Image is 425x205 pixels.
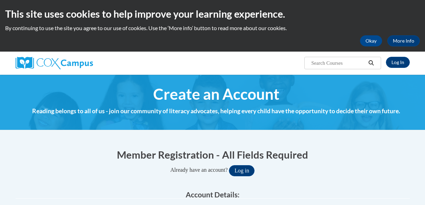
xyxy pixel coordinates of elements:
span: Create an Account [153,85,279,103]
h2: This site uses cookies to help improve your learning experience. [5,7,420,21]
button: Log in [229,165,255,176]
input: Search Courses [311,59,366,67]
img: Cox Campus [16,57,93,69]
h4: Reading belongs to all of us - join our community of literacy advocates, helping every child have... [19,107,413,116]
a: Log In [386,57,410,68]
button: Search [366,59,376,67]
h1: Member Registration - All Fields Required [16,148,410,162]
span: Account Details: [186,190,240,199]
p: By continuing to use the site you agree to our use of cookies. Use the ‘More info’ button to read... [5,24,420,32]
button: Okay [360,35,382,46]
span: Already have an account? [170,167,228,173]
a: More Info [387,35,420,46]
